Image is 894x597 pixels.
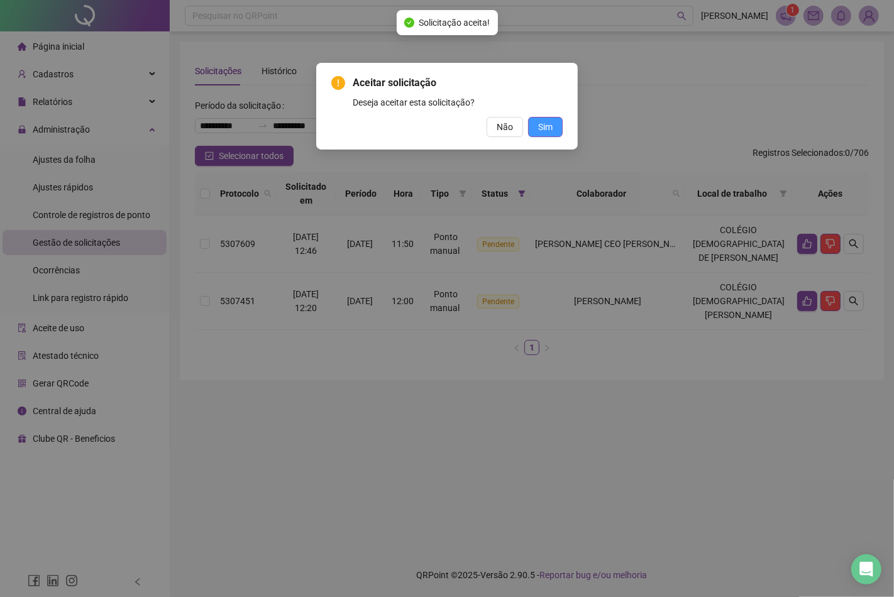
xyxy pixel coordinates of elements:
div: Deseja aceitar esta solicitação? [353,96,563,109]
button: Sim [528,117,563,137]
span: exclamation-circle [331,76,345,90]
span: Não [497,120,513,134]
button: Não [487,117,523,137]
span: Solicitação aceita! [419,16,490,30]
span: Aceitar solicitação [353,75,563,90]
span: Sim [538,120,553,134]
span: check-circle [404,18,414,28]
div: Open Intercom Messenger [851,554,881,584]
